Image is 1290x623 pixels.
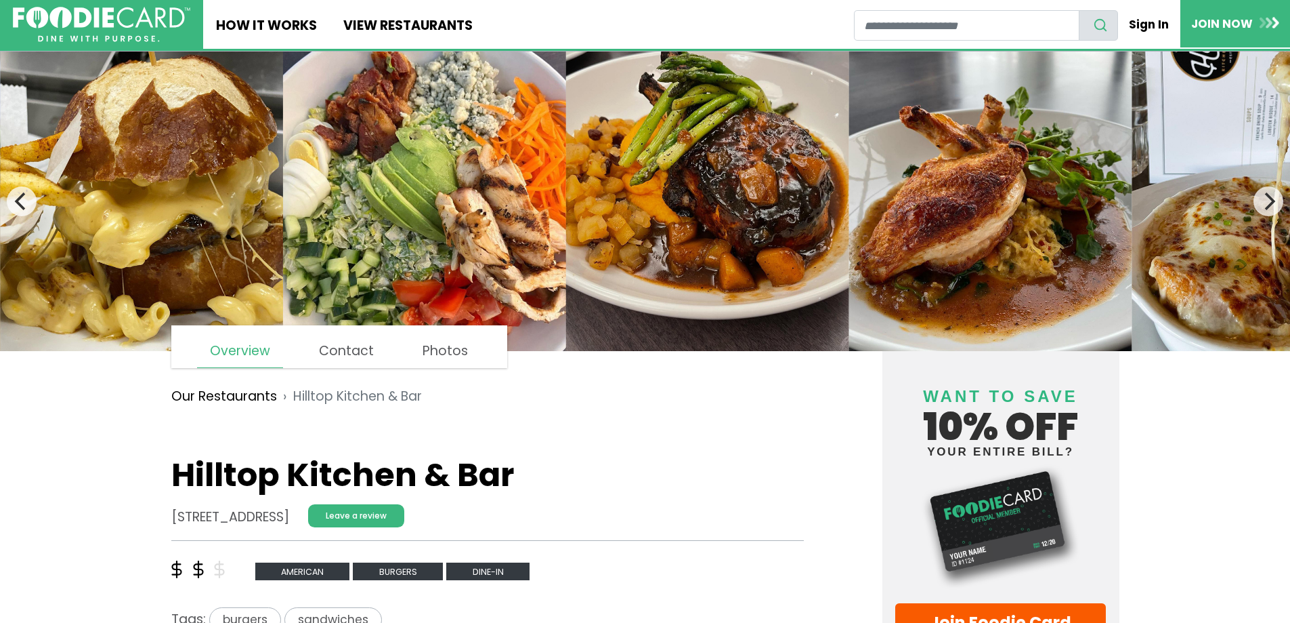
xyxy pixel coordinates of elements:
a: Contact [306,335,387,367]
a: burgers [353,561,446,580]
button: Previous [7,186,37,216]
a: Sign In [1118,9,1180,39]
small: your entire bill? [895,446,1106,458]
nav: page links [171,325,508,368]
img: FoodieCard; Eat, Drink, Save, Donate [13,7,190,43]
input: restaurant search [854,10,1079,41]
a: Photos [410,335,481,367]
h1: Hilltop Kitchen & Bar [171,456,804,495]
a: Leave a review [308,504,404,527]
a: american [255,561,353,580]
button: Next [1253,186,1283,216]
a: Dine-in [446,561,530,580]
button: search [1079,10,1118,41]
span: burgers [353,563,443,581]
a: Our Restaurants [171,387,277,407]
span: Want to save [923,387,1077,405]
a: Overview [197,335,283,368]
h4: 10% off [895,370,1106,458]
span: american [255,563,350,581]
address: [STREET_ADDRESS] [171,508,289,527]
li: Hilltop Kitchen & Bar [277,387,422,407]
nav: breadcrumb [171,377,804,416]
span: Dine-in [446,563,530,581]
img: Foodie Card [895,464,1106,590]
